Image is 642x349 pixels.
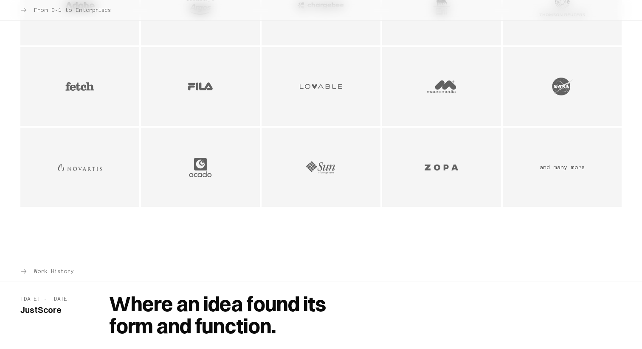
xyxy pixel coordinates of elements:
div: Client section navigation [20,7,111,14]
img: Macromedia company logo - Former American graphics, multimedia, and web development software comp... [418,75,465,98]
img: Fila company logo - Italian sportswear manufacturer known for athletic shoes, apparel and accesso... [177,75,223,98]
time: Employment period: Jan 2025 - Today [20,296,75,302]
figure: Novartis logo - Pharmaceuticals company [20,128,139,207]
figure: Fila logo - Sportswear & Fashion company [141,47,260,126]
figure: NASA logo - Aerospace & Space Exploration company [503,47,622,126]
span: From 0-1 to Enterprises [34,7,111,14]
img: Ocado company logo - British online grocery retailer and technology platform provider for grocery... [177,156,223,179]
span: Work History [34,268,74,275]
figure: Lovable logo - AI & Development Tools company [262,47,380,126]
img: NASA company logo - United States government agency responsible for civilian space program and ae... [539,75,585,98]
div: and many more [540,164,585,171]
figure: Sun Microsystems logo - Computer Systems company [262,128,380,207]
img: Sun Microsystems company logo - Former American computer technology company known for workstation... [298,156,344,179]
figure: Macromedia logo - Software Development company [382,47,501,126]
img: Novartis company logo - Swiss multinational pharmaceutical corporation and one of the largest pha... [56,156,103,179]
figure: Zopa logo - Digital Banking & Fintech company [382,128,501,207]
img: Zopa company logo - UK digital bank and peer-to-peer lending pioneer, now a fully licensed digita... [418,156,465,179]
div: Additional client relationships beyond those displayed [503,128,622,207]
figure: Fetch logo - Pet E-commerce company [20,47,139,126]
h3: JustScore [20,306,75,314]
h3: Where an idea found its form and function. [109,293,327,337]
figure: Ocado logo - E-commerce & Technology company [141,128,260,207]
img: Lovable company logo - AI-powered software development platform and code generation tool [298,75,344,98]
img: Fetch company logo - Online pet supplies retailer, part of Ocado Group [56,75,103,98]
